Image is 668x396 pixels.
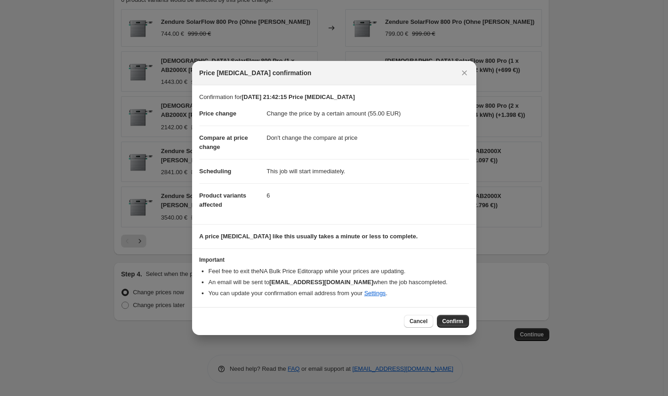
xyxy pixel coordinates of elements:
a: Settings [364,290,386,297]
button: Confirm [437,315,469,328]
button: Close [458,66,471,79]
h3: Important [199,256,469,264]
span: Scheduling [199,168,232,175]
span: Price change [199,110,237,117]
span: Compare at price change [199,134,248,150]
dd: Don't change the compare at price [267,126,469,150]
dd: 6 [267,183,469,208]
dd: This job will start immediately. [267,159,469,183]
b: A price [MEDICAL_DATA] like this usually takes a minute or less to complete. [199,233,418,240]
dd: Change the price by a certain amount (55.00 EUR) [267,102,469,126]
li: Feel free to exit the NA Bulk Price Editor app while your prices are updating. [209,267,469,276]
span: Cancel [409,318,427,325]
li: You can update your confirmation email address from your . [209,289,469,298]
span: Confirm [442,318,464,325]
p: Confirmation for [199,93,469,102]
span: Product variants affected [199,192,247,208]
b: [EMAIL_ADDRESS][DOMAIN_NAME] [269,279,373,286]
span: Price [MEDICAL_DATA] confirmation [199,68,312,77]
button: Cancel [404,315,433,328]
b: [DATE] 21:42:15 Price [MEDICAL_DATA] [242,93,355,100]
li: An email will be sent to when the job has completed . [209,278,469,287]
